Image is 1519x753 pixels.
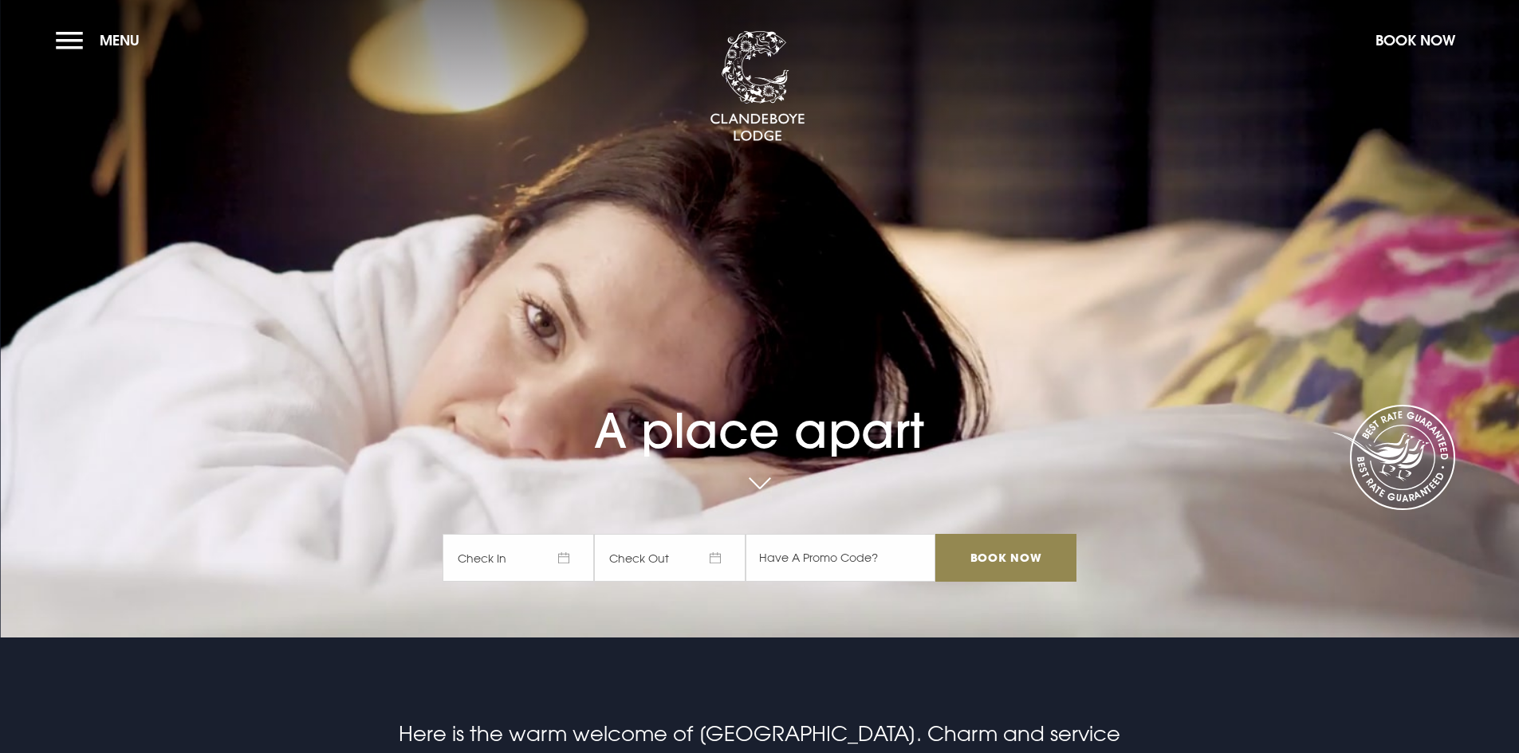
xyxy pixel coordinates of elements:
span: Menu [100,31,140,49]
img: Clandeboye Lodge [710,31,805,143]
span: Check In [443,534,594,582]
button: Book Now [1367,23,1463,57]
input: Book Now [935,534,1076,582]
button: Menu [56,23,148,57]
input: Have A Promo Code? [746,534,935,582]
span: Check Out [594,534,746,582]
h1: A place apart [443,356,1076,459]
